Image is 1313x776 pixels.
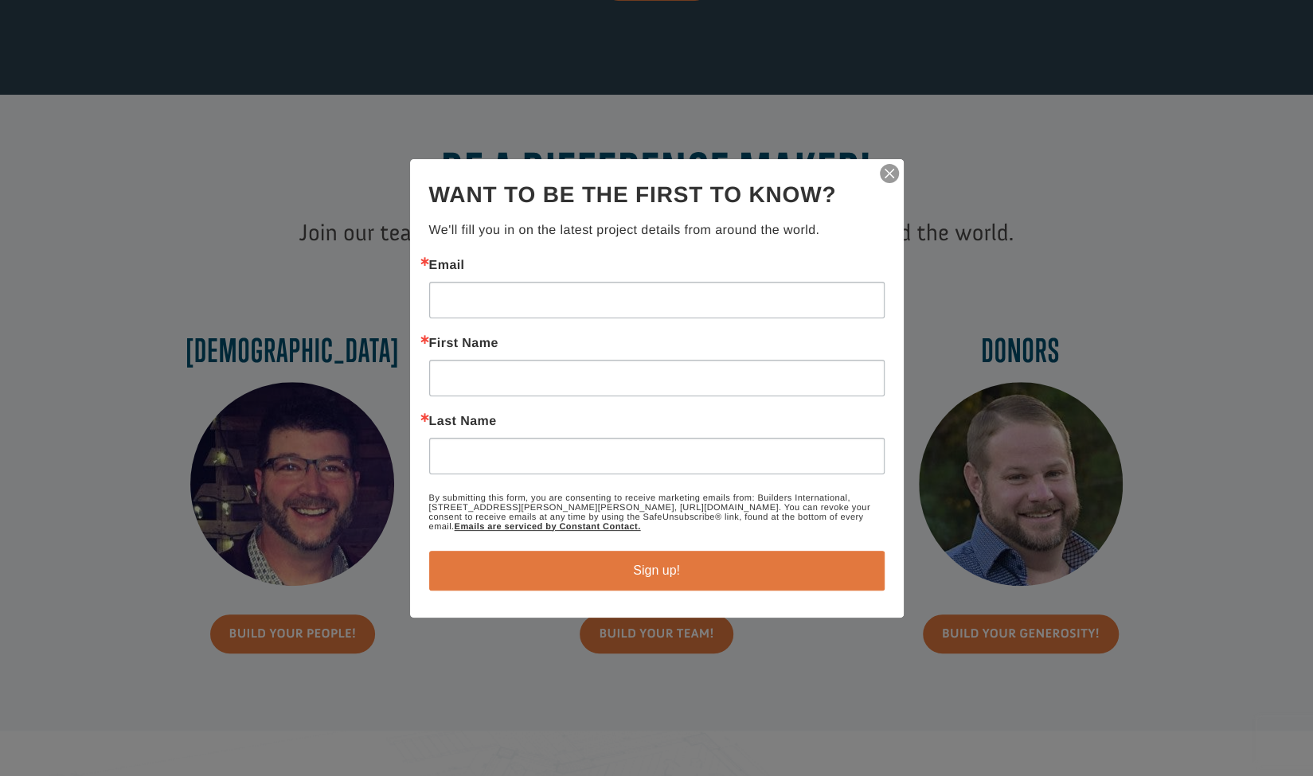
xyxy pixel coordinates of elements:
p: By submitting this form, you are consenting to receive marketing emails from: Builders Internatio... [429,493,885,532]
button: Donate [225,32,296,60]
label: Last Name [429,415,885,428]
p: We'll fill you in on the latest project details from around the world. [429,221,885,240]
div: [PERSON_NAME] & [PERSON_NAME] donated $100 [29,16,219,48]
img: ctct-close-x.svg [878,162,901,185]
strong: Builders International [37,49,135,60]
span: Columbia , [GEOGRAPHIC_DATA] [43,64,180,75]
img: US.png [29,64,40,75]
label: First Name [429,337,885,350]
button: Sign up! [429,551,885,591]
div: to [29,49,219,60]
label: Email [429,259,885,272]
a: Emails are serviced by Constant Contact. [454,522,640,532]
h2: Want to be the first to know? [429,178,885,212]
